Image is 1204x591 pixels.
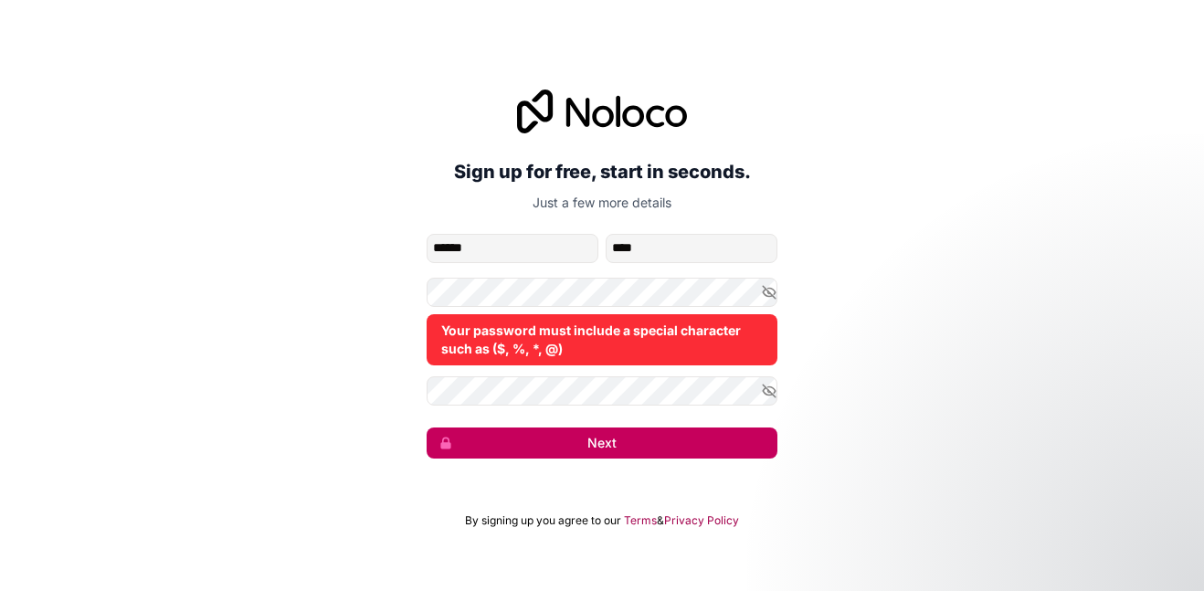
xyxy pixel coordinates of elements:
[657,513,664,528] span: &
[427,155,777,188] h2: Sign up for free, start in seconds.
[839,454,1204,582] iframe: Intercom notifications message
[427,278,777,307] input: Password
[427,427,777,459] button: Next
[465,513,621,528] span: By signing up you agree to our
[664,513,739,528] a: Privacy Policy
[427,314,777,365] div: Your password must include a special character such as ($, %, *, @)
[624,513,657,528] a: Terms
[606,234,777,263] input: family-name
[427,376,777,406] input: Confirm password
[427,194,777,212] p: Just a few more details
[427,234,598,263] input: given-name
